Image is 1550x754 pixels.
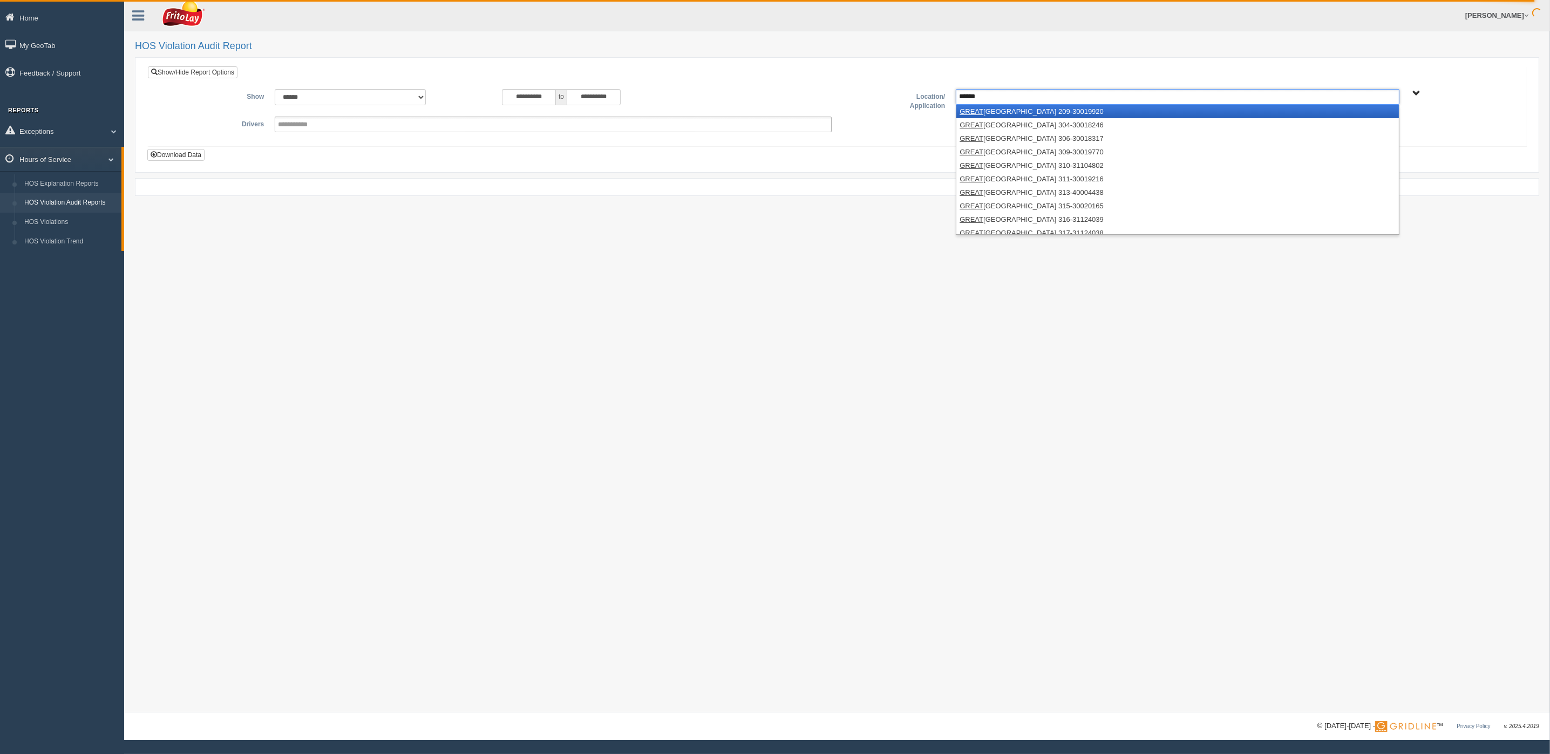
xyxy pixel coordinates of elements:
em: GREAT [960,134,983,142]
a: Privacy Policy [1457,723,1490,729]
em: GREAT [960,148,983,156]
a: HOS Violation Audit Reports [19,193,121,213]
em: GREAT [960,229,983,237]
h2: HOS Violation Audit Report [135,41,1539,52]
em: GREAT [960,175,983,183]
li: [GEOGRAPHIC_DATA] 315-30020165 [956,199,1398,213]
li: [GEOGRAPHIC_DATA] 316-31124039 [956,213,1398,226]
li: [GEOGRAPHIC_DATA] 313-40004438 [956,186,1398,199]
em: GREAT [960,107,983,116]
li: [GEOGRAPHIC_DATA] 309-30019770 [956,145,1398,159]
a: HOS Violations [19,213,121,232]
li: [GEOGRAPHIC_DATA] 209-30019920 [956,105,1398,118]
li: [GEOGRAPHIC_DATA] 317-31124038 [956,226,1398,240]
a: HOS Explanation Reports [19,174,121,194]
a: Show/Hide Report Options [148,66,237,78]
a: HOS Violation Trend [19,232,121,252]
em: GREAT [960,215,983,223]
li: [GEOGRAPHIC_DATA] 304-30018246 [956,118,1398,132]
li: [GEOGRAPHIC_DATA] 306-30018317 [956,132,1398,145]
div: © [DATE]-[DATE] - ™ [1317,721,1539,732]
label: Location/ Application [837,89,950,111]
label: Drivers [156,117,269,130]
li: [GEOGRAPHIC_DATA] 310-31104802 [956,159,1398,172]
img: Gridline [1375,721,1436,732]
span: to [556,89,567,105]
em: GREAT [960,188,983,196]
em: GREAT [960,202,983,210]
em: GREAT [960,161,983,169]
label: Show [156,89,269,102]
span: v. 2025.4.2019 [1504,723,1539,729]
li: [GEOGRAPHIC_DATA] 311-30019216 [956,172,1398,186]
button: Download Data [147,149,205,161]
em: GREAT [960,121,983,129]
